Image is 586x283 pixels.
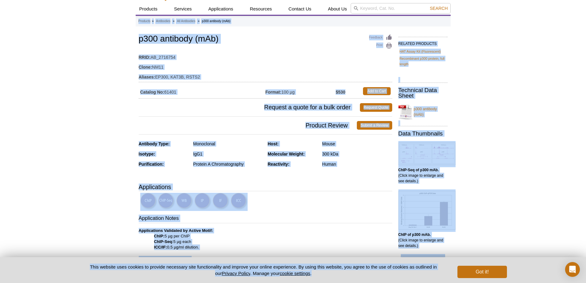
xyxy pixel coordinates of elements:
a: About Us [324,3,351,15]
img: Immunoprecipitation Validated [194,193,211,210]
h2: Data Thumbnails [398,131,448,136]
a: HAT Assay Kit (Fluorescent) [400,49,441,54]
a: All Antibodies [177,18,195,24]
h2: RELATED PRODUCTS [398,37,448,48]
img: p300 antibody (mAb) tested by ChIP-Seq. [398,143,456,165]
h3: Application Notes [139,215,392,223]
li: p300 antibody (mAb) [202,19,230,23]
strong: ChIP-Seq: [154,239,173,244]
img: Immunocytochemistry Validated [231,193,248,210]
div: Mouse [322,141,392,147]
strong: $530 [336,89,345,95]
td: 100 µg [265,86,336,97]
h3: Published Applications [139,256,392,265]
strong: RRID: [139,55,151,60]
p: (Click image to enlarge and see details.) [398,232,448,249]
a: Services [170,3,196,15]
a: Applications [205,3,237,15]
h3: Applications [139,182,392,192]
a: p300 antibody (mAb) [398,103,448,121]
li: » [152,19,154,23]
strong: Clone: [139,64,152,70]
p: 5 µg per ChIP 5 µg each 0.5 µg/ml dilution. [139,228,392,250]
strong: ICC/IF: [154,245,167,249]
td: EP300, KAT3B, RSTS2 [139,71,392,80]
strong: Purification: [139,162,164,167]
strong: Antibody Type: [139,141,170,146]
a: Add to Cart [363,87,391,95]
li: » [173,19,175,23]
a: Products [138,18,150,24]
b: ChIP of p300 mAb. [398,232,431,237]
strong: Aliases: [139,74,155,80]
strong: Reactivity: [268,162,289,167]
h2: Technical Data Sheet [398,87,448,99]
td: AB_2716754 [139,51,392,61]
div: Open Intercom Messenger [565,262,580,277]
img: Western Blot Validated [176,193,193,210]
a: Contact Us [285,3,315,15]
input: Keyword, Cat. No. [351,3,451,14]
div: Human [322,161,392,167]
a: Submit a Review [357,121,392,130]
b: ChIP-Seq of p300 mAb. [398,168,439,172]
a: Antibodies [156,18,170,24]
img: ChIP-Seq Validated [158,193,175,210]
div: 300 kDa [322,151,392,157]
img: ChIP Validated [140,193,157,210]
div: IgG1 [193,151,263,157]
strong: Isotype: [139,152,155,156]
a: Resources [246,3,276,15]
button: Search [428,6,449,11]
a: Privacy Policy [222,271,250,276]
a: Print [369,42,392,49]
strong: Molecular Weight: [268,152,305,156]
span: Product Review [139,121,357,130]
img: p300 antibody (mAb) tested by ChIP. [398,191,456,230]
td: NM11 [139,61,392,71]
strong: Format: [265,89,281,95]
strong: ChIP: [154,234,165,238]
button: Got it! [457,266,507,278]
button: cookie settings [280,271,310,276]
a: Products [136,3,161,15]
div: Monoclonal [193,141,263,147]
td: 61401 [139,86,265,97]
img: Immunofluorescence Validated [213,193,229,210]
span: Request a quote for a bulk order [139,103,360,112]
strong: Catalog No: [140,89,165,95]
strong: Host: [268,141,279,146]
div: Protein A Chromatography [193,161,263,167]
a: Recombinant p300 protein, full length [400,56,446,67]
h1: p300 antibody (mAb) [139,34,392,45]
li: » [198,19,200,23]
p: This website uses cookies to provide necessary site functionality and improve your online experie... [79,264,448,277]
span: Search [430,6,448,11]
p: (Click image to enlarge and see details.) [398,167,448,184]
a: Feedback [369,34,392,41]
a: Request Quote [360,103,392,112]
b: Applications Validated by Active Motif: [139,228,213,233]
